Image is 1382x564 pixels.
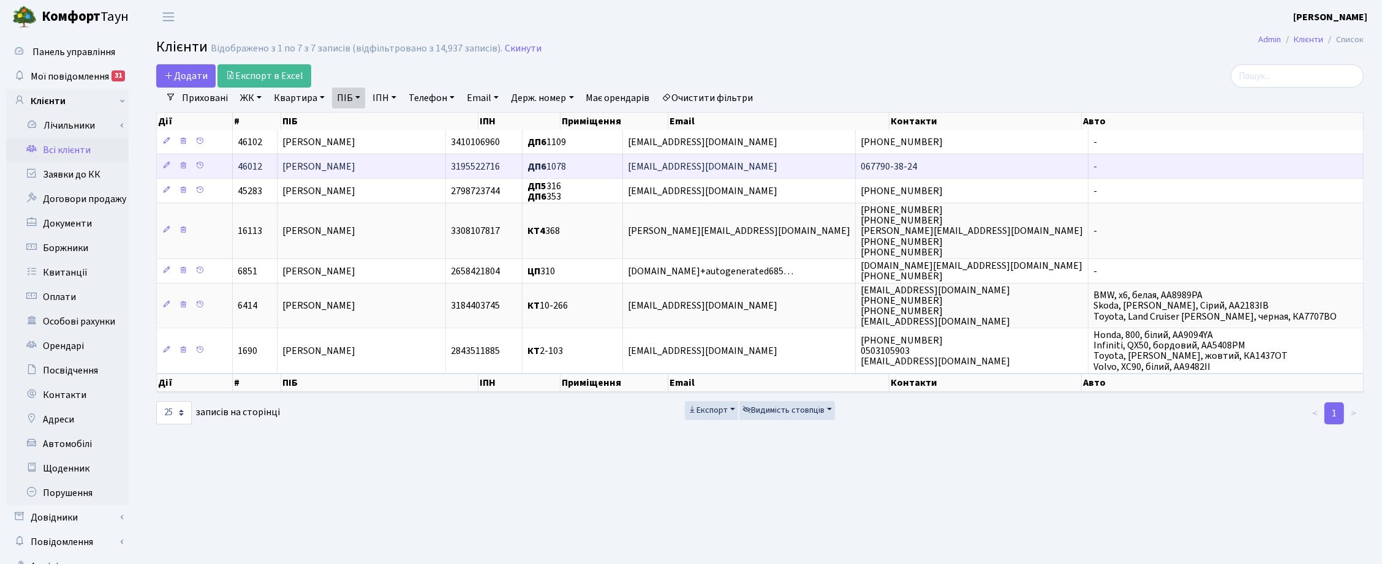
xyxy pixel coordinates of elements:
th: ПІБ [281,374,478,392]
th: Приміщення [561,113,668,130]
span: 1078 [527,160,566,173]
span: [EMAIL_ADDRESS][DOMAIN_NAME] [628,160,777,173]
th: # [233,113,281,130]
a: Квартира [269,88,330,108]
th: Email [668,113,889,130]
a: Має орендарів [581,88,655,108]
span: 46102 [238,135,262,149]
select: записів на сторінці [156,401,192,424]
a: Додати [156,64,216,88]
span: [PERSON_NAME] [282,299,355,313]
a: Автомобілі [6,432,129,456]
span: [PERSON_NAME] [282,160,355,173]
a: Посвідчення [6,358,129,383]
div: 31 [111,70,125,81]
button: Експорт [685,401,738,420]
b: КТ [527,344,540,358]
div: Відображено з 1 по 7 з 7 записів (відфільтровано з 14,937 записів). [211,43,502,55]
a: Щоденник [6,456,129,481]
span: Експорт [688,404,728,416]
span: Панель управління [32,45,115,59]
b: КТ4 [527,225,545,238]
a: Телефон [404,88,459,108]
span: BMW, х6, белая, АА8989РА Skoda, [PERSON_NAME], Сірий, АА2183ІВ Toyota, Land Cruiser [PERSON_NAME]... [1093,288,1337,323]
button: Переключити навігацію [153,7,184,27]
label: записів на сторінці [156,401,280,424]
span: [EMAIL_ADDRESS][DOMAIN_NAME] [628,299,777,313]
a: Адреси [6,407,129,432]
a: Квитанції [6,260,129,285]
th: Дії [157,374,233,392]
a: Мої повідомлення31 [6,64,129,89]
a: Email [462,88,504,108]
span: 46012 [238,160,262,173]
a: ІПН [368,88,401,108]
span: [PERSON_NAME] [282,135,355,149]
span: 3184403745 [451,299,500,313]
a: Боржники [6,236,129,260]
th: Дії [157,113,233,130]
a: Оплати [6,285,129,309]
a: Документи [6,211,129,236]
span: [PHONE_NUMBER] [PHONE_NUMBER] [PERSON_NAME][EMAIL_ADDRESS][DOMAIN_NAME] [PHONE_NUMBER] [PHONE_NUM... [861,203,1083,258]
th: ПІБ [281,113,478,130]
span: Honda, 800, білий, AA9094YA Infiniti, QX50, бордовий, АА5408РМ Toyota, [PERSON_NAME], жовтий, КА1... [1093,328,1288,373]
a: Приховані [177,88,233,108]
span: Мої повідомлення [31,70,109,83]
span: 067790-38-24 [861,160,917,173]
a: Лічильники [14,113,129,138]
img: logo.png [12,5,37,29]
a: Контакти [6,383,129,407]
a: Всі клієнти [6,138,129,162]
a: Клієнти [6,89,129,113]
button: Видимість стовпців [739,401,835,420]
th: ІПН [478,374,561,392]
span: 6414 [238,299,257,313]
span: 2-103 [527,344,563,358]
a: Договори продажу [6,187,129,211]
span: 6851 [238,265,257,278]
th: Авто [1082,113,1364,130]
span: [EMAIL_ADDRESS][DOMAIN_NAME] [628,184,777,198]
b: ДП6 [527,160,546,173]
span: [PHONE_NUMBER] [861,184,943,198]
a: ЖК [235,88,266,108]
b: ЦП [527,265,540,278]
b: Комфорт [42,7,100,26]
th: Email [668,374,889,392]
span: 368 [527,225,560,238]
span: 316 353 [527,179,561,203]
a: Порушення [6,481,129,505]
span: [DOMAIN_NAME][EMAIL_ADDRESS][DOMAIN_NAME] [PHONE_NUMBER] [861,259,1082,283]
span: Додати [164,69,208,83]
span: 3308107817 [451,225,500,238]
span: - [1093,184,1097,198]
li: Список [1323,33,1364,47]
a: Довідники [6,505,129,530]
a: Панель управління [6,40,129,64]
span: [EMAIL_ADDRESS][DOMAIN_NAME] [628,344,777,358]
span: [PERSON_NAME] [282,184,355,198]
span: 310 [527,265,555,278]
a: Повідомлення [6,530,129,554]
span: [PERSON_NAME] [282,265,355,278]
a: ПІБ [332,88,365,108]
th: Контакти [889,374,1082,392]
a: Заявки до КК [6,162,129,187]
span: - [1093,135,1097,149]
span: Клієнти [156,36,208,58]
span: Таун [42,7,129,28]
th: ІПН [478,113,561,130]
span: Видимість стовпців [742,404,825,416]
th: Авто [1082,374,1364,392]
span: [EMAIL_ADDRESS][DOMAIN_NAME] [628,135,777,149]
a: Експорт в Excel [217,64,311,88]
a: Скинути [505,43,542,55]
span: [PERSON_NAME] [282,344,355,358]
span: 3195522716 [451,160,500,173]
nav: breadcrumb [1240,27,1382,53]
a: Admin [1258,33,1281,46]
b: [PERSON_NAME] [1293,10,1367,24]
span: [PERSON_NAME] [282,225,355,238]
input: Пошук... [1231,64,1364,88]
